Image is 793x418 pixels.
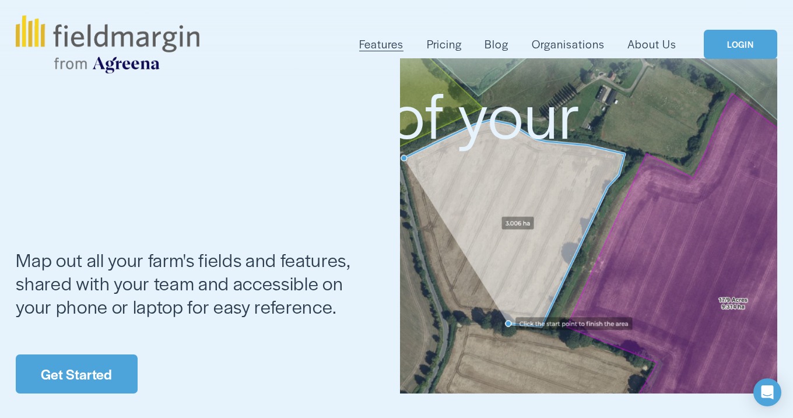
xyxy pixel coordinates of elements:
a: Pricing [427,35,462,54]
a: Blog [485,35,508,54]
span: Features [359,36,403,52]
a: LOGIN [704,30,777,59]
span: Map out all your farm's fields and features, shared with your team and accessible on your phone o... [16,247,355,319]
img: fieldmargin.com [16,15,199,73]
a: Get Started [16,354,137,394]
a: Organisations [532,35,605,54]
a: folder dropdown [359,35,403,54]
a: About Us [627,35,676,54]
span: A digital map of your farm [16,68,595,221]
div: Open Intercom Messenger [753,378,781,406]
